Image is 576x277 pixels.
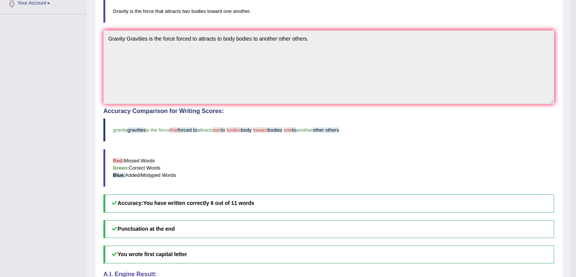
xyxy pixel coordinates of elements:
[253,127,268,133] span: toward
[103,246,554,263] h5: You wrote first capital letter
[103,108,554,115] h4: Accuracy Comparison for Writing Scores:
[113,158,124,164] b: Red:
[127,127,145,133] span: gravities
[178,127,197,133] span: forced to
[226,127,241,133] span: bodies
[313,127,339,133] span: other others
[113,172,125,178] b: Blue:
[113,127,127,133] span: gravity
[284,127,292,133] span: one
[146,127,170,133] span: is the force
[143,200,254,206] b: You have written correctly 6 out of 11 words
[170,127,178,133] span: that
[103,149,554,187] blockquote: Missed Words Correct Words Added/Mistyped Words
[197,127,214,133] span: attracts
[221,127,225,133] span: to
[268,127,282,133] span: bodies
[296,127,313,133] span: another
[213,127,221,133] span: two
[113,165,129,171] b: Green:
[103,220,554,238] h5: Punctuation at the end
[241,127,251,133] span: body
[103,194,554,212] h5: Accuracy:
[292,127,296,133] span: to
